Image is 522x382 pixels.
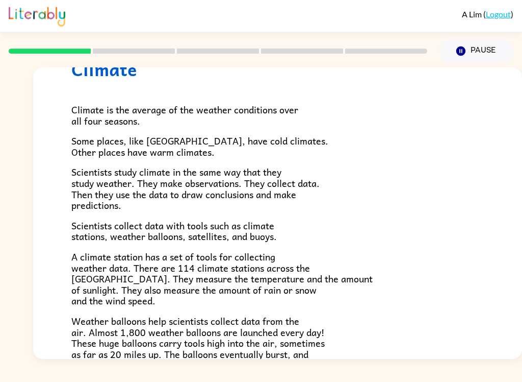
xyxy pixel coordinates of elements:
span: Some places, like [GEOGRAPHIC_DATA], have cold climates. Other places have warm climates. [71,133,328,159]
span: Climate is the average of the weather conditions over all four seasons. [71,102,298,128]
span: A climate station has a set of tools for collecting weather data. There are 114 climate stations ... [71,249,373,308]
img: Literably [9,4,65,27]
span: A Lim [462,9,483,19]
h1: Climate [71,59,484,80]
span: Scientists study climate in the same way that they study weather. They make observations. They co... [71,164,320,212]
span: Weather balloons help scientists collect data from the air. Almost 1,800 weather balloons are lau... [71,314,325,372]
span: Scientists collect data with tools such as climate stations, weather balloons, satellites, and bu... [71,218,277,244]
a: Logout [486,9,511,19]
button: Pause [439,39,513,63]
div: ( ) [462,9,513,19]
